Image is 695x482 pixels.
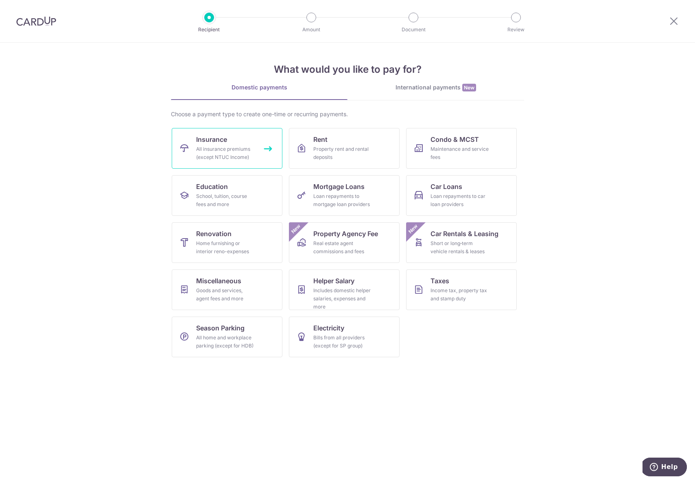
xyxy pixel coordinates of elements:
[313,192,372,208] div: Loan repayments to mortgage loan providers
[313,229,378,239] span: Property Agency Fee
[383,26,444,34] p: Document
[196,276,241,286] span: Miscellaneous
[406,128,517,169] a: Condo & MCSTMaintenance and service fees
[313,239,372,256] div: Real estate agent commissions and fees
[643,458,687,478] iframe: Opens a widget where you can find more information
[313,287,372,311] div: Includes domestic helper salaries, expenses and more
[172,269,282,310] a: MiscellaneousGoods and services, agent fees and more
[196,334,255,350] div: All home and workplace parking (except for HDB)
[289,222,303,236] span: New
[313,135,328,144] span: Rent
[431,135,479,144] span: Condo & MCST
[196,182,228,191] span: Education
[406,175,517,216] a: Car LoansLoan repayments to car loan providers
[313,182,365,191] span: Mortgage Loans
[281,26,341,34] p: Amount
[407,222,420,236] span: New
[406,269,517,310] a: TaxesIncome tax, property tax and stamp duty
[172,128,282,169] a: InsuranceAll insurance premiums (except NTUC Income)
[289,269,400,310] a: Helper SalaryIncludes domestic helper salaries, expenses and more
[431,192,489,208] div: Loan repayments to car loan providers
[19,6,35,13] span: Help
[196,135,227,144] span: Insurance
[462,84,476,91] span: New
[172,175,282,216] a: EducationSchool, tuition, course fees and more
[16,16,56,26] img: CardUp
[196,323,245,333] span: Season Parking
[196,229,232,239] span: Renovation
[313,276,354,286] span: Helper Salary
[431,182,462,191] span: Car Loans
[431,276,449,286] span: Taxes
[196,192,255,208] div: School, tuition, course fees and more
[289,317,400,357] a: ElectricityBills from all providers (except for SP group)
[406,222,517,263] a: Car Rentals & LeasingShort or long‑term vehicle rentals & leasesNew
[196,145,255,161] div: All insurance premiums (except NTUC Income)
[486,26,546,34] p: Review
[313,145,372,161] div: Property rent and rental deposits
[289,128,400,169] a: RentProperty rent and rental deposits
[313,323,344,333] span: Electricity
[289,222,400,263] a: Property Agency FeeReal estate agent commissions and feesNew
[171,62,524,77] h4: What would you like to pay for?
[171,110,524,118] div: Choose a payment type to create one-time or recurring payments.
[289,175,400,216] a: Mortgage LoansLoan repayments to mortgage loan providers
[172,222,282,263] a: RenovationHome furnishing or interior reno-expenses
[172,317,282,357] a: Season ParkingAll home and workplace parking (except for HDB)
[431,239,489,256] div: Short or long‑term vehicle rentals & leases
[313,334,372,350] div: Bills from all providers (except for SP group)
[431,145,489,161] div: Maintenance and service fees
[347,83,524,92] div: International payments
[431,229,498,239] span: Car Rentals & Leasing
[171,83,347,91] div: Domestic payments
[431,287,489,303] div: Income tax, property tax and stamp duty
[196,239,255,256] div: Home furnishing or interior reno-expenses
[179,26,239,34] p: Recipient
[196,287,255,303] div: Goods and services, agent fees and more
